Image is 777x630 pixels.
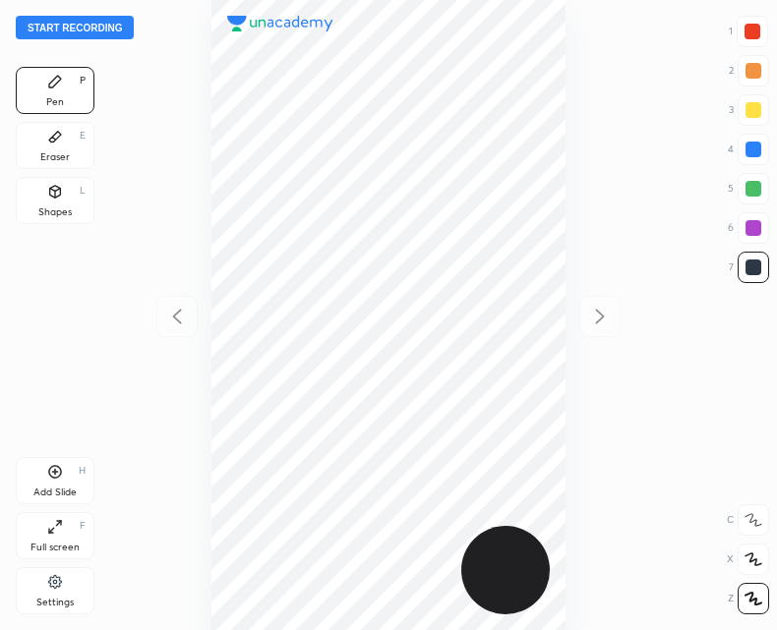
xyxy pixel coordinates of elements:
div: 5 [728,173,769,204]
div: X [727,544,769,575]
div: F [80,521,86,531]
div: 2 [729,55,769,86]
div: P [80,76,86,86]
div: 1 [729,16,768,47]
div: E [80,131,86,141]
div: Add Slide [33,487,77,497]
div: Full screen [30,543,80,552]
img: logo.38c385cc.svg [227,16,333,31]
div: 3 [729,94,769,126]
div: 6 [728,212,769,244]
div: L [80,186,86,196]
button: Start recording [16,16,134,39]
div: H [79,466,86,476]
div: Settings [36,598,74,607]
div: Eraser [40,152,70,162]
div: Pen [46,97,64,107]
div: Shapes [38,207,72,217]
div: Z [728,583,769,614]
div: 7 [729,252,769,283]
div: 4 [728,134,769,165]
div: C [727,504,769,536]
